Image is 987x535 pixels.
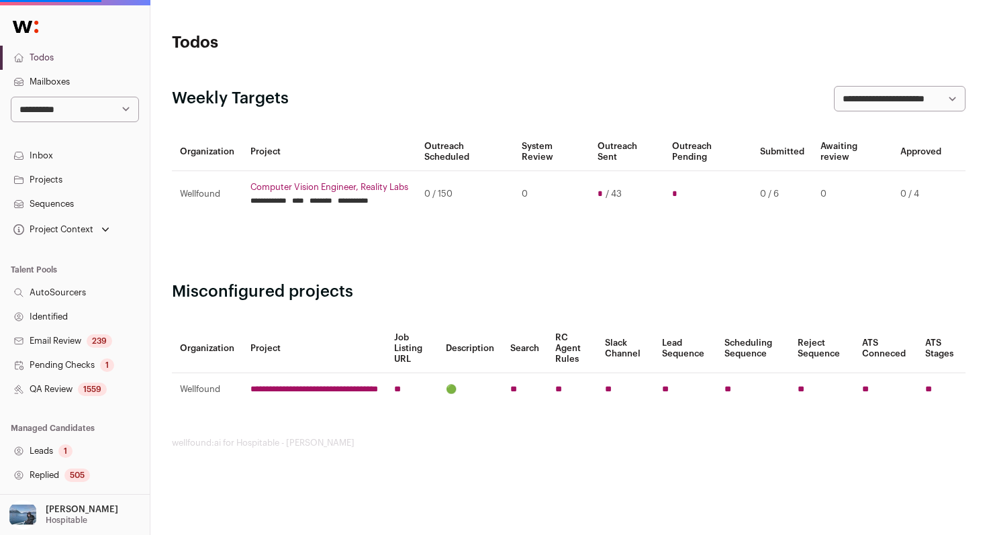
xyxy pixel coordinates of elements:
th: System Review [514,133,590,171]
td: 0 [812,171,892,217]
th: ATS Stages [917,324,966,373]
td: Wellfound [172,373,242,406]
div: 1 [100,358,114,372]
th: Organization [172,133,242,171]
div: Project Context [11,224,93,235]
th: Scheduling Sequence [716,324,790,373]
img: Wellfound [5,13,46,40]
th: Outreach Sent [590,133,664,171]
th: Slack Channel [597,324,653,373]
p: Hospitable [46,515,87,526]
div: 505 [64,469,90,482]
th: Submitted [752,133,812,171]
th: Organization [172,324,242,373]
th: Reject Sequence [790,324,854,373]
td: 0 / 150 [416,171,514,217]
th: Project [242,133,416,171]
th: Outreach Scheduled [416,133,514,171]
th: Job Listing URL [386,324,438,373]
td: 🟢 [438,373,502,406]
td: Wellfound [172,171,242,217]
img: 17109629-medium_jpg [8,500,38,530]
footer: wellfound:ai for Hospitable - [PERSON_NAME] [172,438,966,448]
th: Awaiting review [812,133,892,171]
th: Outreach Pending [664,133,752,171]
h1: Todos [172,32,436,54]
div: 239 [87,334,112,348]
a: Computer Vision Engineer, Reality Labs [250,182,408,193]
th: ATS Conneced [854,324,918,373]
th: Description [438,324,502,373]
th: Search [502,324,547,373]
td: 0 / 6 [752,171,812,217]
div: 1 [58,444,73,458]
td: 0 [514,171,590,217]
div: 1559 [78,383,107,396]
p: [PERSON_NAME] [46,504,118,515]
span: / 43 [606,189,622,199]
h2: Misconfigured projects [172,281,966,303]
th: Project [242,324,386,373]
h2: Weekly Targets [172,88,289,109]
button: Open dropdown [5,500,121,530]
th: Approved [892,133,949,171]
th: Lead Sequence [654,324,717,373]
button: Open dropdown [11,220,112,239]
td: 0 / 4 [892,171,949,217]
th: RC Agent Rules [547,324,597,373]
